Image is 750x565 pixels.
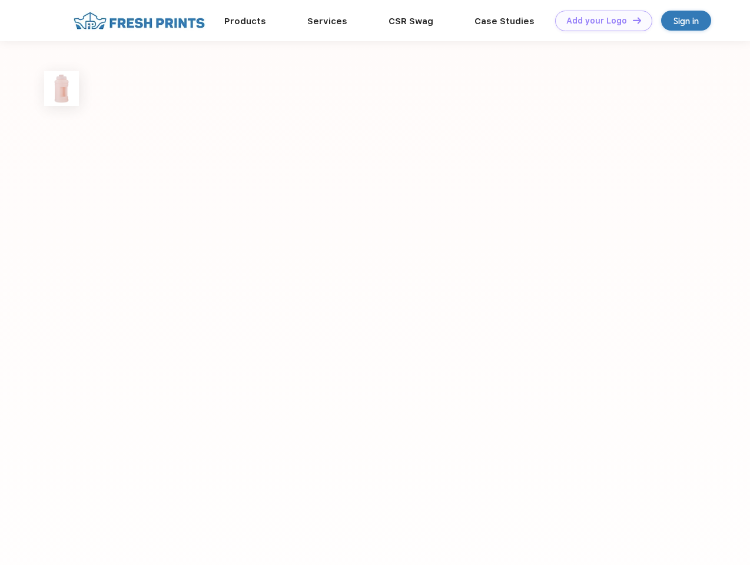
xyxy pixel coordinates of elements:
div: Add your Logo [566,16,627,26]
div: Sign in [673,14,699,28]
img: DT [633,17,641,24]
a: Products [224,16,266,26]
img: func=resize&h=100 [44,71,79,106]
a: Sign in [661,11,711,31]
img: fo%20logo%202.webp [70,11,208,31]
